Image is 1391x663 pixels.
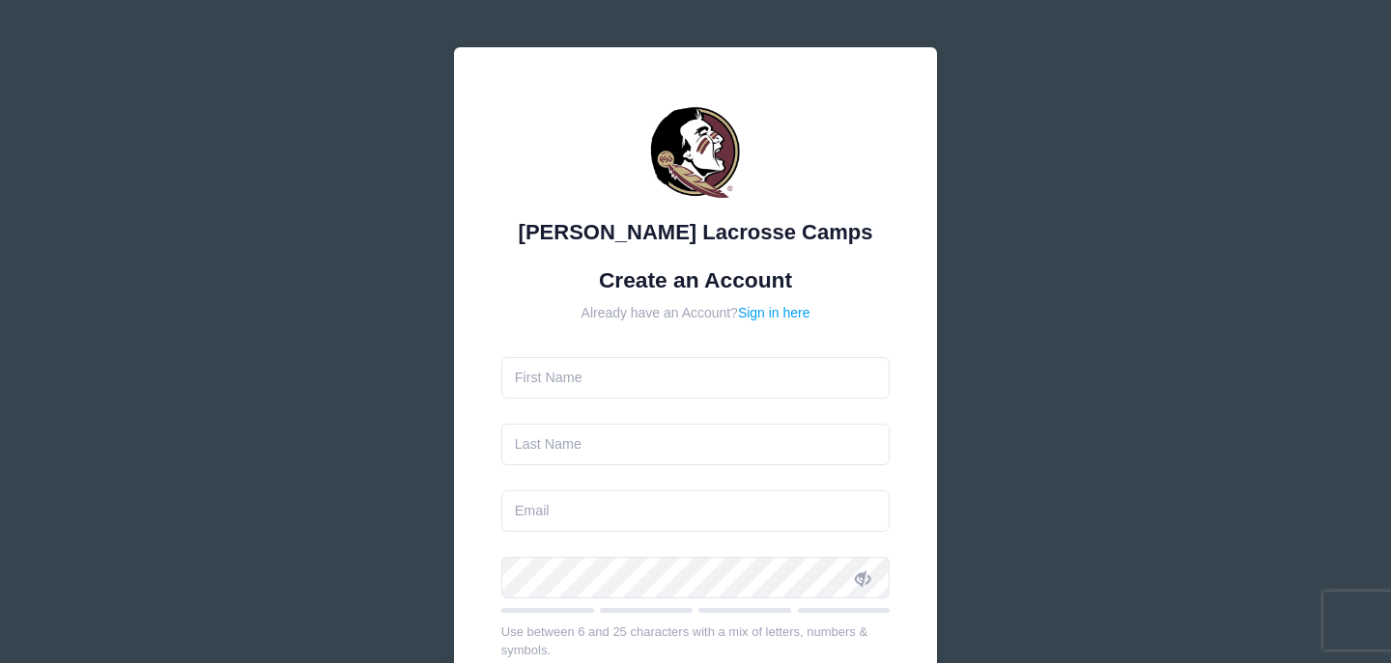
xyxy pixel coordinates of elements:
[501,216,891,248] div: [PERSON_NAME] Lacrosse Camps
[638,95,753,210] img: Sara Tisdale Lacrosse Camps
[501,424,891,465] input: Last Name
[501,490,891,532] input: Email
[501,303,891,323] div: Already have an Account?
[501,357,891,399] input: First Name
[738,305,810,320] a: Sign in here
[501,622,891,660] div: Use between 6 and 25 characters with a mix of letters, numbers & symbols.
[501,267,891,293] h1: Create an Account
